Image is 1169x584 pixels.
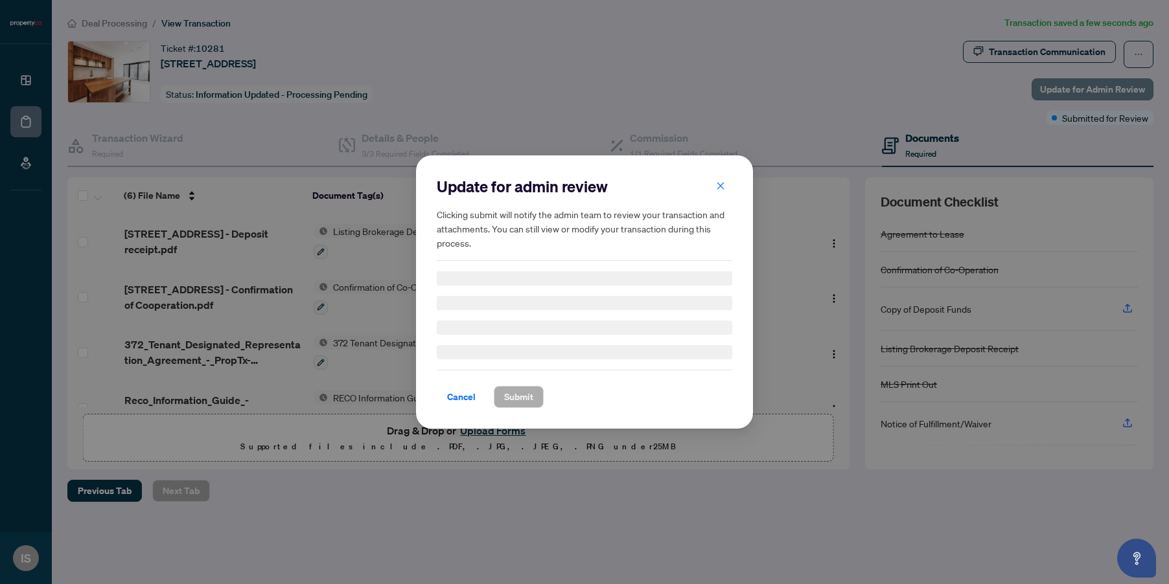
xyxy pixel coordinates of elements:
[437,207,732,250] h5: Clicking submit will notify the admin team to review your transaction and attachments. You can st...
[1117,539,1156,578] button: Open asap
[447,387,476,407] span: Cancel
[716,181,725,190] span: close
[437,176,732,197] h2: Update for admin review
[494,386,544,408] button: Submit
[437,386,486,408] button: Cancel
